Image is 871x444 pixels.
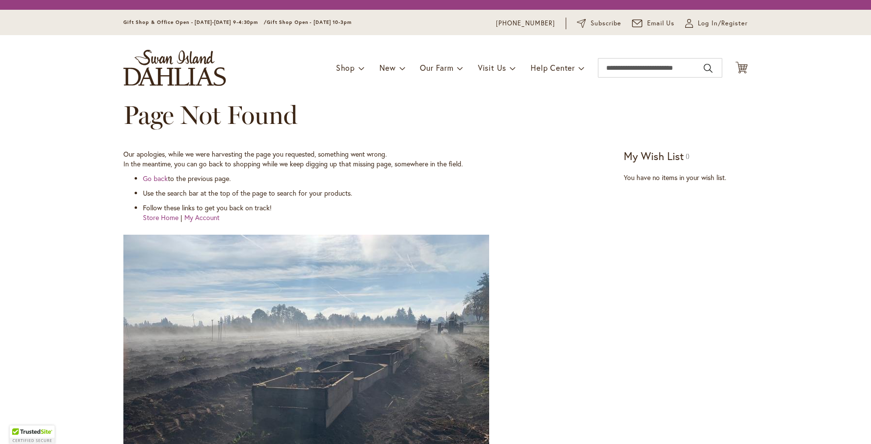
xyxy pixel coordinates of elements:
a: Email Us [632,19,675,28]
a: Log In/Register [685,19,748,28]
a: [PHONE_NUMBER] [496,19,555,28]
span: Gift Shop Open - [DATE] 10-3pm [267,19,352,25]
span: Help Center [531,62,575,73]
button: Search [704,61,713,76]
span: Our Farm [420,62,453,73]
span: | [180,213,182,222]
div: You have no items in your wish list. [624,173,748,182]
a: Go back [143,174,168,183]
li: Use the search bar at the top of the page to search for your products. [143,188,617,198]
p: Our apologies, while we were harvesting the page you requested, something went wrong. In the mean... [123,149,617,169]
a: Subscribe [577,19,621,28]
a: My Account [184,213,219,222]
span: Log In/Register [698,19,748,28]
div: TrustedSite Certified [10,425,55,444]
strong: My Wish List [624,149,684,163]
span: Subscribe [591,19,621,28]
span: Gift Shop & Office Open - [DATE]-[DATE] 9-4:30pm / [123,19,267,25]
li: Follow these links to get you back on track! [143,203,617,222]
li: to the previous page. [143,174,617,183]
span: Email Us [647,19,675,28]
span: Page Not Found [123,100,297,130]
span: Visit Us [478,62,506,73]
span: New [379,62,396,73]
span: Shop [336,62,355,73]
a: Store Home [143,213,178,222]
a: store logo [123,50,226,86]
